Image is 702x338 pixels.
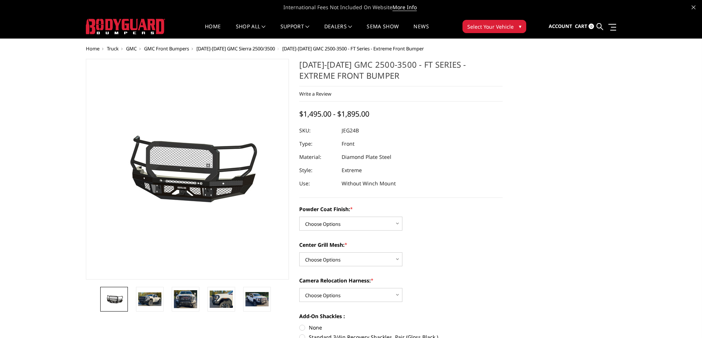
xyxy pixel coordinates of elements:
[280,24,310,38] a: Support
[549,17,572,36] a: Account
[299,150,336,164] dt: Material:
[299,324,503,331] label: None
[342,150,391,164] dd: Diamond Plate Steel
[126,45,137,52] a: GMC
[236,24,266,38] a: shop all
[174,290,197,309] img: 2024-2026 GMC 2500-3500 - FT Series - Extreme Front Bumper
[342,124,359,137] dd: JEG24B
[462,20,526,33] button: Select Your Vehicle
[144,45,189,52] a: GMC Front Bumpers
[392,4,417,11] a: More Info
[367,24,399,38] a: SEMA Show
[299,277,503,284] label: Camera Relocation Harness:
[299,90,331,97] a: Write a Review
[342,177,396,190] dd: Without Winch Mount
[299,241,503,249] label: Center Grill Mesh:
[245,292,269,306] img: 2024-2026 GMC 2500-3500 - FT Series - Extreme Front Bumper
[299,124,336,137] dt: SKU:
[413,24,429,38] a: News
[575,23,587,29] span: Cart
[324,24,352,38] a: Dealers
[299,137,336,150] dt: Type:
[467,23,514,31] span: Select Your Vehicle
[299,164,336,177] dt: Style:
[575,17,594,36] a: Cart 0
[138,292,161,306] img: 2024-2026 GMC 2500-3500 - FT Series - Extreme Front Bumper
[589,24,594,29] span: 0
[342,164,362,177] dd: Extreme
[205,24,221,38] a: Home
[299,109,369,119] span: $1,495.00 - $1,895.00
[299,177,336,190] dt: Use:
[342,137,355,150] dd: Front
[86,59,289,280] a: 2024-2026 GMC 2500-3500 - FT Series - Extreme Front Bumper
[86,19,165,34] img: BODYGUARD BUMPERS
[107,45,119,52] a: Truck
[282,45,424,52] span: [DATE]-[DATE] GMC 2500-3500 - FT Series - Extreme Front Bumper
[299,59,503,86] h1: [DATE]-[DATE] GMC 2500-3500 - FT Series - Extreme Front Bumper
[549,23,572,29] span: Account
[299,205,503,213] label: Powder Coat Finish:
[299,312,503,320] label: Add-On Shackles :
[519,22,521,30] span: ▾
[102,294,126,305] img: 2024-2026 GMC 2500-3500 - FT Series - Extreme Front Bumper
[86,45,99,52] a: Home
[196,45,275,52] a: [DATE]-[DATE] GMC Sierra 2500/3500
[210,291,233,307] img: 2024-2026 GMC 2500-3500 - FT Series - Extreme Front Bumper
